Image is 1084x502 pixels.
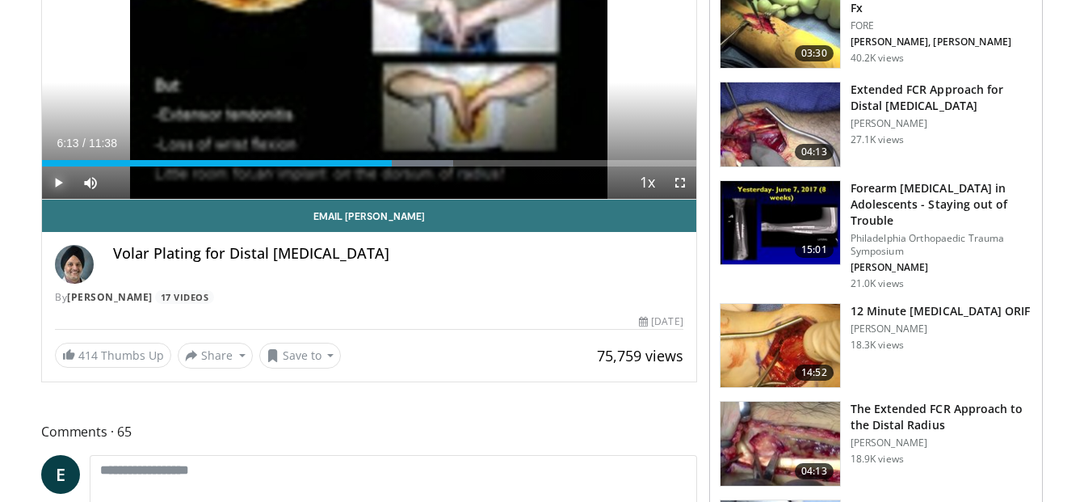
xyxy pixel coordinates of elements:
[851,323,1031,335] p: [PERSON_NAME]
[259,343,342,369] button: Save to
[720,303,1032,389] a: 14:52 12 Minute [MEDICAL_DATA] ORIF [PERSON_NAME] 18.3K views
[42,167,74,199] button: Play
[851,339,904,352] p: 18.3K views
[851,303,1031,319] h3: 12 Minute [MEDICAL_DATA] ORIF
[55,245,94,284] img: Avatar
[74,167,107,199] button: Mute
[57,137,78,150] span: 6:13
[597,346,683,365] span: 75,759 views
[721,82,840,167] img: _514ecLNcU81jt9H5hMDoxOjA4MTtFn1_1.150x105_q85_crop-smart_upscale.jpg
[720,82,1032,167] a: 04:13 Extended FCR Approach for Distal [MEDICAL_DATA] [PERSON_NAME] 27.1K views
[42,200,696,232] a: Email [PERSON_NAME]
[851,36,1032,49] p: [PERSON_NAME], [PERSON_NAME]
[639,314,683,329] div: [DATE]
[795,242,834,258] span: 15:01
[851,52,904,65] p: 40.2K views
[851,232,1032,258] p: Philadelphia Orthopaedic Trauma Symposium
[178,343,253,369] button: Share
[78,348,98,363] span: 414
[67,290,153,304] a: [PERSON_NAME]
[851,180,1032,229] h3: Forearm [MEDICAL_DATA] in Adolescents - Staying out of Trouble
[721,304,840,388] img: 99621ec1-f93f-4954-926a-d628ad4370b3.jpg.150x105_q85_crop-smart_upscale.jpg
[851,401,1032,433] h3: The Extended FCR Approach to the Distal Radius
[113,245,683,263] h4: Volar Plating for Distal [MEDICAL_DATA]
[42,160,696,167] div: Progress Bar
[55,290,683,305] div: By
[632,167,664,199] button: Playback Rate
[851,117,1032,130] p: [PERSON_NAME]
[795,144,834,160] span: 04:13
[851,453,904,466] p: 18.9K views
[851,82,1032,114] h3: Extended FCR Approach for Distal [MEDICAL_DATA]
[851,277,904,290] p: 21.0K views
[720,401,1032,487] a: 04:13 The Extended FCR Approach to the Distal Radius [PERSON_NAME] 18.9K views
[82,137,86,150] span: /
[89,137,117,150] span: 11:38
[795,45,834,61] span: 03:30
[41,421,697,442] span: Comments 65
[851,19,1032,32] p: FORE
[41,455,80,494] a: E
[720,180,1032,290] a: 15:01 Forearm [MEDICAL_DATA] in Adolescents - Staying out of Trouble Philadelphia Orthopaedic Tra...
[721,181,840,265] img: 25619031-145e-4c60-a054-82f5ddb5a1ab.150x105_q85_crop-smart_upscale.jpg
[851,437,1032,449] p: [PERSON_NAME]
[155,290,214,304] a: 17 Videos
[721,402,840,486] img: 320113_0000_1.png.150x105_q85_crop-smart_upscale.jpg
[851,261,1032,274] p: [PERSON_NAME]
[795,463,834,479] span: 04:13
[55,343,171,368] a: 414 Thumbs Up
[851,133,904,146] p: 27.1K views
[664,167,696,199] button: Fullscreen
[795,365,834,381] span: 14:52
